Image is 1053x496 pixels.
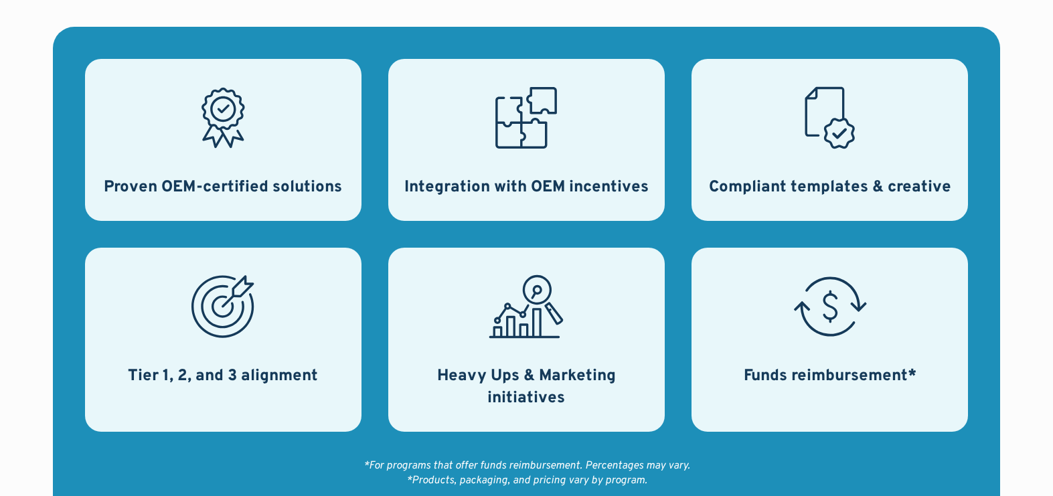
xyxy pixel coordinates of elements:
[128,365,318,388] h3: Tier 1, 2, and 3 alignment
[744,365,916,388] h3: Funds reimbursement*
[709,177,951,199] h3: Compliant templates & creative
[404,365,649,410] h3: Heavy Ups & Marketing initiatives
[404,177,649,199] h3: Integration with OEM incentives
[363,459,690,489] div: *For programs that offer funds reimbursement. Percentages may vary. *Products, packaging, and pri...
[104,177,342,199] h3: Proven OEM-certified solutions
